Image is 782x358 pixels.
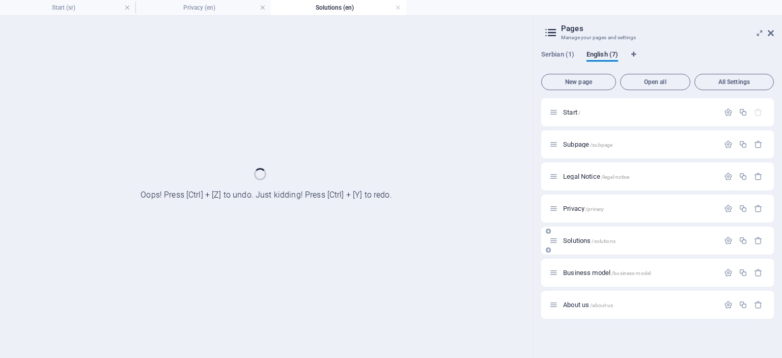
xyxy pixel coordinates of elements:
div: The startpage cannot be deleted [754,108,763,117]
span: All Settings [699,79,769,85]
div: Remove [754,140,763,149]
span: /legal-notice [601,174,630,180]
div: Language Tabs [541,50,774,70]
span: Subpage [563,141,612,148]
span: /privacy [585,206,604,212]
div: Remove [754,268,763,277]
span: / [578,110,580,116]
span: English (7) [586,48,618,63]
span: Legal Notice [563,173,629,180]
span: Click to open page [563,108,580,116]
div: Duplicate [739,172,747,181]
div: Settings [724,268,733,277]
span: Open all [625,79,686,85]
div: Remove [754,300,763,309]
h2: Pages [561,24,774,33]
h3: Manage your pages and settings [561,33,753,42]
div: Privacy/privacy [560,205,719,212]
div: Settings [724,204,733,213]
span: Solutions [563,237,616,244]
div: Settings [724,300,733,309]
div: Subpage/subpage [560,141,719,148]
div: Duplicate [739,204,747,213]
span: Serbian (1) [541,48,574,63]
span: /solutions [592,238,615,244]
div: Solutions/solutions [560,237,719,244]
div: Remove [754,236,763,245]
div: Duplicate [739,300,747,309]
div: Remove [754,172,763,181]
div: Duplicate [739,108,747,117]
div: Settings [724,236,733,245]
div: Remove [754,204,763,213]
h4: Solutions (en) [271,2,406,13]
span: /about-us [590,302,613,308]
button: Open all [620,74,690,90]
span: Click to open page [563,269,651,277]
h4: Privacy (en) [135,2,271,13]
div: Duplicate [739,268,747,277]
div: Start/ [560,109,719,116]
div: Duplicate [739,236,747,245]
div: About us/about-us [560,301,719,308]
button: New page [541,74,616,90]
button: All Settings [694,74,774,90]
div: Settings [724,172,733,181]
div: Legal Notice/legal-notice [560,173,719,180]
span: /business-model [611,270,651,276]
div: Business model/business-model [560,269,719,276]
div: Duplicate [739,140,747,149]
span: New page [546,79,611,85]
span: Privacy [563,205,604,212]
span: Click to open page [563,301,613,309]
div: Settings [724,108,733,117]
div: Settings [724,140,733,149]
span: /subpage [590,142,612,148]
